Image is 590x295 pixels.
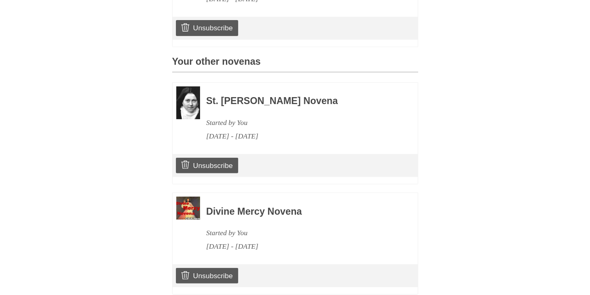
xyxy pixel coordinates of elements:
h3: Divine Mercy Novena [206,206,396,217]
a: Unsubscribe [176,20,238,36]
h3: Your other novenas [172,57,418,73]
div: [DATE] - [DATE] [206,240,396,253]
h3: St. [PERSON_NAME] Novena [206,96,396,107]
a: Unsubscribe [176,268,238,284]
img: Novena image [176,86,200,119]
div: [DATE] - [DATE] [206,129,396,143]
a: Unsubscribe [176,158,238,173]
img: Novena image [176,197,200,220]
div: Started by You [206,116,396,129]
div: Started by You [206,226,396,240]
